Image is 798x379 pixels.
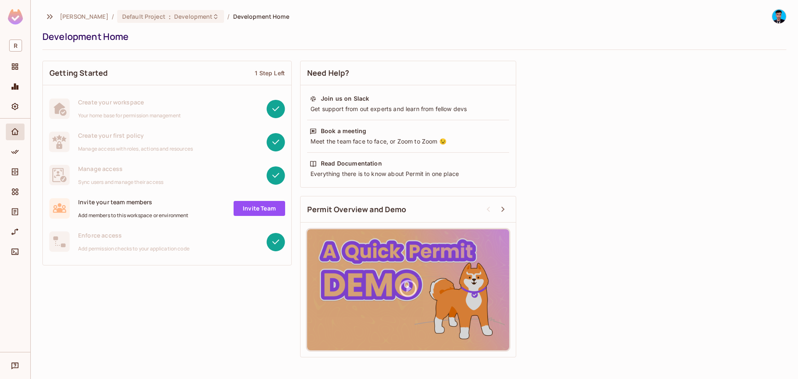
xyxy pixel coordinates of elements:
[321,159,382,168] div: Read Documentation
[78,245,190,252] span: Add permission checks to your application code
[255,69,285,77] div: 1 Step Left
[6,36,25,55] div: Workspace: Rahaman
[42,30,782,43] div: Development Home
[49,68,108,78] span: Getting Started
[6,124,25,140] div: Home
[168,13,171,20] span: :
[8,9,23,25] img: SReyMgAAAABJRU5ErkJggg==
[321,94,369,103] div: Join us on Slack
[174,12,212,20] span: Development
[772,10,786,23] img: rahaman
[9,40,22,52] span: R
[6,203,25,220] div: Audit Log
[6,183,25,200] div: Elements
[6,98,25,115] div: Settings
[78,112,181,119] span: Your home base for permission management
[310,137,507,146] div: Meet the team face to face, or Zoom to Zoom 😉
[227,12,229,20] li: /
[310,105,507,113] div: Get support from out experts and learn from fellow devs
[6,144,25,160] div: Policy
[78,146,193,152] span: Manage access with roles, actions and resources
[78,179,163,186] span: Sync users and manage their access
[78,131,193,139] span: Create your first policy
[6,78,25,95] div: Monitoring
[6,58,25,75] div: Projects
[307,68,350,78] span: Need Help?
[60,12,108,20] span: the active workspace
[6,357,25,374] div: Help & Updates
[78,198,189,206] span: Invite your team members
[78,212,189,219] span: Add members to this workspace or environment
[6,223,25,240] div: URL Mapping
[310,170,507,178] div: Everything there is to know about Permit in one place
[78,165,163,173] span: Manage access
[6,163,25,180] div: Directory
[321,127,366,135] div: Book a meeting
[307,204,406,215] span: Permit Overview and Demo
[234,201,285,216] a: Invite Team
[78,231,190,239] span: Enforce access
[122,12,165,20] span: Default Project
[78,98,181,106] span: Create your workspace
[6,243,25,260] div: Connect
[233,12,289,20] span: Development Home
[112,12,114,20] li: /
